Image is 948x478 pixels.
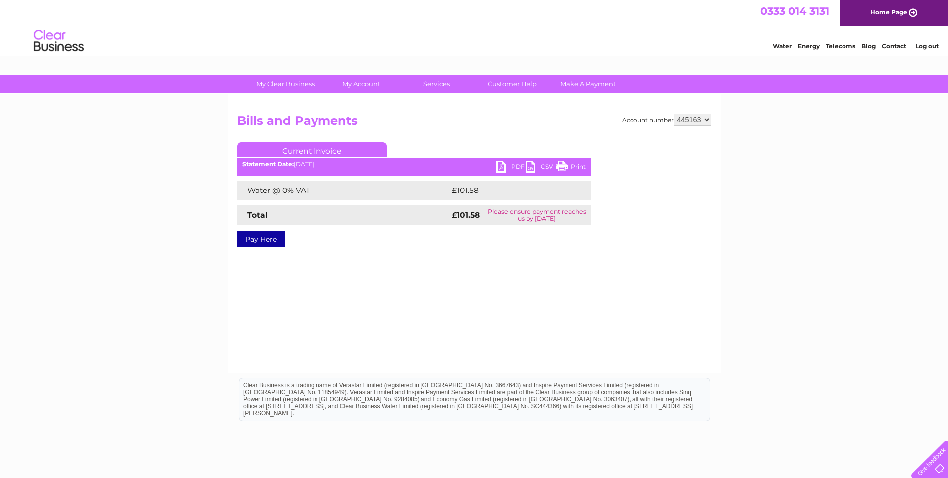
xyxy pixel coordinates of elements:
h2: Bills and Payments [237,114,711,133]
a: Telecoms [826,42,855,50]
div: [DATE] [237,161,591,168]
a: 0333 014 3131 [760,5,829,17]
a: Make A Payment [547,75,629,93]
img: logo.png [33,26,84,56]
a: Print [556,161,586,175]
td: £101.58 [449,181,572,200]
div: Clear Business is a trading name of Verastar Limited (registered in [GEOGRAPHIC_DATA] No. 3667643... [239,5,710,48]
a: Customer Help [471,75,553,93]
a: Contact [882,42,906,50]
a: PDF [496,161,526,175]
a: Blog [861,42,876,50]
a: CSV [526,161,556,175]
div: Account number [622,114,711,126]
td: Water @ 0% VAT [237,181,449,200]
strong: £101.58 [452,210,480,220]
a: Services [396,75,478,93]
a: Energy [798,42,820,50]
td: Please ensure payment reaches us by [DATE] [483,205,591,225]
a: Water [773,42,792,50]
strong: Total [247,210,268,220]
a: My Clear Business [244,75,326,93]
a: My Account [320,75,402,93]
a: Pay Here [237,231,285,247]
a: Current Invoice [237,142,387,157]
b: Statement Date: [242,160,294,168]
a: Log out [915,42,939,50]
